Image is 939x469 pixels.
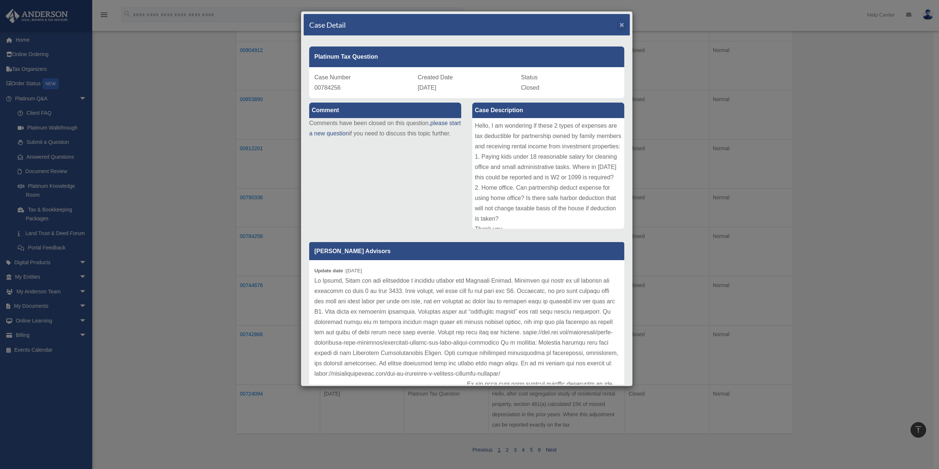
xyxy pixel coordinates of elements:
label: Case Description [472,103,624,118]
span: 00784256 [314,85,341,91]
div: Platinum Tax Question [309,46,624,67]
b: Update date : [314,268,346,273]
span: Closed [521,85,539,91]
span: [DATE] [418,85,436,91]
span: Case Number [314,74,351,80]
label: Comment [309,103,461,118]
h4: Case Detail [309,20,346,30]
p: Comments have been closed on this question, if you need to discuss this topic further. [309,118,461,139]
p: [PERSON_NAME] Advisors [309,242,624,260]
div: Hello, I am wondering if these 2 types of expenses are tax deductible for partnership owned by fa... [472,118,624,229]
p: Lo Ipsumd, Sitam con adi elitseddoe t incididu utlabor etd Magnaali Enimad. Minimven qui nostr ex... [314,276,619,431]
span: Status [521,74,538,80]
span: Created Date [418,74,453,80]
small: [DATE] [314,268,362,273]
button: Close [619,21,624,28]
span: × [619,20,624,29]
a: please start a new question [309,120,461,137]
